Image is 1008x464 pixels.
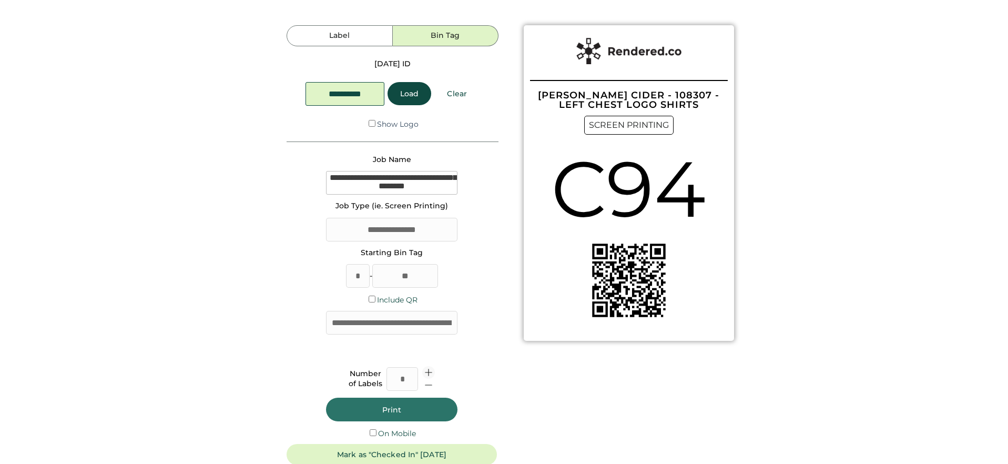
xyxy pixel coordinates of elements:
[551,135,706,244] div: C94
[584,116,674,135] div: SCREEN PRINTING
[361,248,423,258] div: Starting Bin Tag
[388,82,431,105] button: Load
[349,369,382,389] div: Number of Labels
[576,38,681,64] img: Rendered%20Label%20Logo%402x.png
[434,82,480,105] button: Clear
[326,398,457,421] button: Print
[287,25,392,46] button: Label
[374,59,411,69] div: [DATE] ID
[393,25,498,46] button: Bin Tag
[373,155,411,165] div: Job Name
[335,201,448,211] div: Job Type (ie. Screen Printing)
[370,271,372,281] div: -
[530,90,728,109] div: [PERSON_NAME] CIDER - 108307 - LEFT CHEST LOGO SHIRTS
[377,295,418,305] label: Include QR
[378,429,416,438] label: On Mobile
[377,119,419,129] label: Show Logo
